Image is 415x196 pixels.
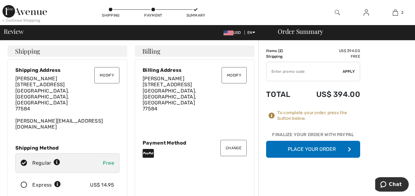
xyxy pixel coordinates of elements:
div: [PERSON_NAME][EMAIL_ADDRESS][DOMAIN_NAME] [15,76,119,130]
td: Items ( ) [266,48,300,54]
img: US Dollar [223,30,234,35]
a: 2 [381,9,410,16]
span: EN [247,30,255,35]
div: Express [32,181,61,189]
div: Shipping Address [15,67,119,73]
td: Free [300,54,360,59]
button: Place Your Order [266,141,360,158]
div: Billing Address [143,67,247,73]
div: Shipping [102,13,120,18]
span: [PERSON_NAME] [15,76,57,82]
img: search the website [335,9,340,16]
div: < Continue Shopping [3,18,40,23]
div: Shipping Method [15,145,119,151]
span: Shipping [15,48,40,54]
span: [STREET_ADDRESS] [GEOGRAPHIC_DATA], [GEOGRAPHIC_DATA], [GEOGRAPHIC_DATA] 77584 [143,82,196,112]
span: 2 [279,49,281,53]
div: Payment Method [143,140,247,146]
div: Regular [32,159,60,167]
div: Summary [186,13,205,18]
div: US$ 14.95 [90,181,114,189]
button: Modify [222,67,247,83]
input: Promo code [266,62,343,81]
div: Payment [144,13,163,18]
button: Change [220,140,247,156]
td: Shipping [266,54,300,59]
td: US$ 394.00 [300,84,360,105]
span: Apply [343,69,355,74]
span: Review [4,28,24,34]
div: To complete your order, press the button below. [277,110,360,121]
span: [PERSON_NAME] [143,76,184,82]
img: My Info [364,9,369,16]
iframe: Opens a widget where you can chat to one of our agents [375,177,409,193]
td: Total [266,84,300,105]
span: Free [103,160,114,166]
a: Sign In [359,9,374,17]
span: USD [223,30,244,35]
button: Modify [94,67,119,83]
span: Billing [142,48,160,54]
div: Order Summary [270,28,411,34]
td: US$ 394.00 [300,48,360,54]
span: 2 [401,10,403,15]
img: My Bag [393,9,398,16]
span: [STREET_ADDRESS] [GEOGRAPHIC_DATA], [GEOGRAPHIC_DATA], [GEOGRAPHIC_DATA] 77584 [15,82,69,112]
img: 1ère Avenue [3,5,47,18]
div: Finalize Your Order with PayPal [266,131,360,141]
